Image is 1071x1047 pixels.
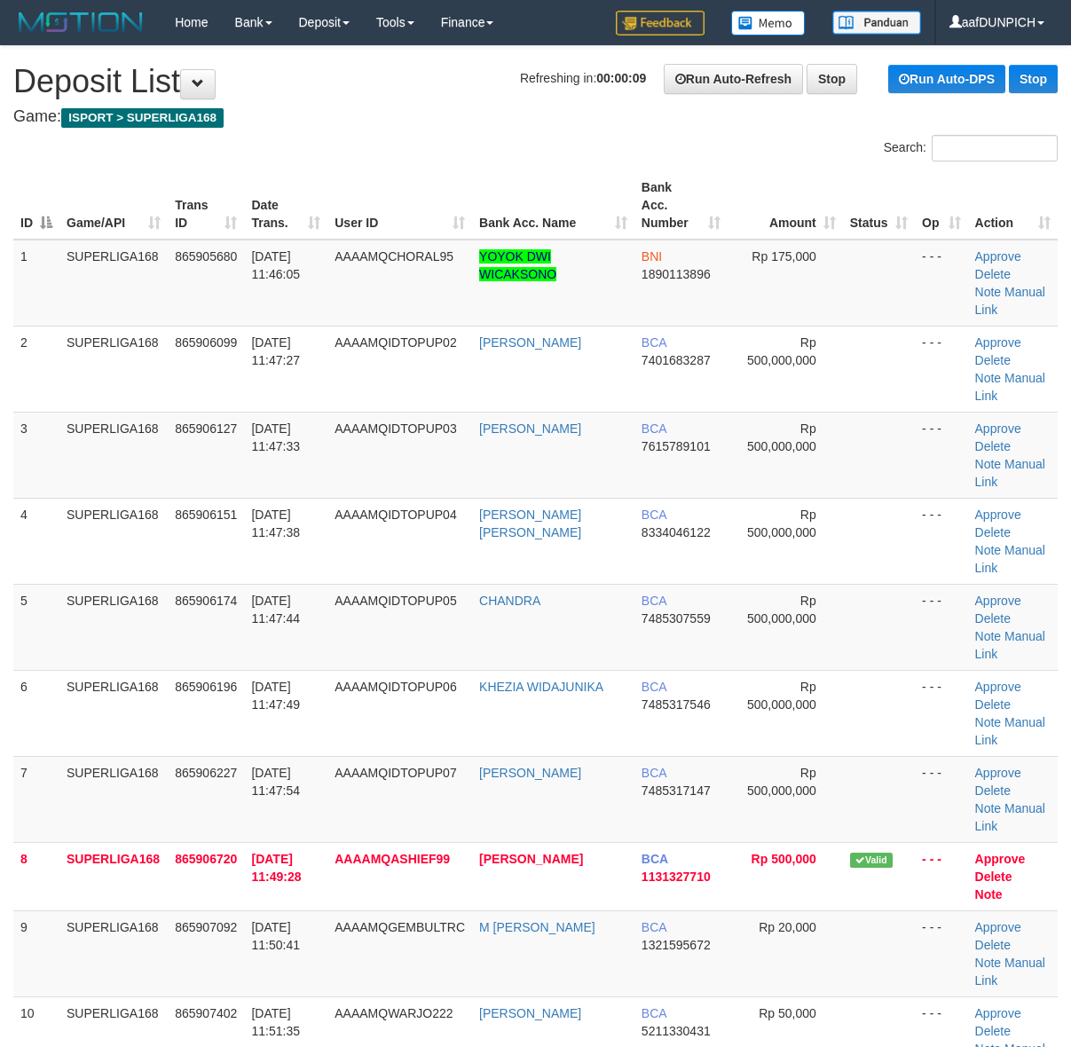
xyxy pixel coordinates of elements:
[642,611,711,626] span: Copy 7485307559 to clipboard
[335,249,453,264] span: AAAAMQCHORAL95
[642,335,666,350] span: BCA
[747,421,816,453] span: Rp 500,000,000
[975,938,1011,952] a: Delete
[975,715,1002,729] a: Note
[13,240,59,327] td: 1
[13,910,59,996] td: 9
[175,594,237,608] span: 865906174
[175,421,237,436] span: 865906127
[59,240,168,327] td: SUPERLIGA168
[335,680,456,694] span: AAAAMQIDTOPUP06
[251,508,300,539] span: [DATE] 11:47:38
[616,11,705,35] img: Feedback.jpg
[915,498,967,584] td: - - -
[642,249,662,264] span: BNI
[251,920,300,952] span: [DATE] 11:50:41
[975,956,1045,988] a: Manual Link
[975,285,1045,317] a: Manual Link
[244,171,327,240] th: Date Trans.: activate to sort column ascending
[59,412,168,498] td: SUPERLIGA168
[479,594,540,608] a: CHANDRA
[251,680,300,712] span: [DATE] 11:47:49
[759,1006,816,1020] span: Rp 50,000
[168,171,244,240] th: Trans ID: activate to sort column ascending
[642,421,666,436] span: BCA
[13,498,59,584] td: 4
[335,594,456,608] span: AAAAMQIDTOPUP05
[915,910,967,996] td: - - -
[13,756,59,842] td: 7
[335,766,456,780] span: AAAAMQIDTOPUP07
[251,594,300,626] span: [DATE] 11:47:44
[642,852,668,866] span: BCA
[59,326,168,412] td: SUPERLIGA168
[59,910,168,996] td: SUPERLIGA168
[968,171,1058,240] th: Action: activate to sort column ascending
[472,171,634,240] th: Bank Acc. Name: activate to sort column ascending
[975,594,1021,608] a: Approve
[596,71,646,85] strong: 00:00:09
[975,439,1011,453] a: Delete
[975,421,1021,436] a: Approve
[479,680,603,694] a: KHEZIA WIDAJUNIKA
[642,1006,666,1020] span: BCA
[13,108,1058,126] h4: Game:
[888,65,1005,93] a: Run Auto-DPS
[975,887,1003,901] a: Note
[759,920,816,934] span: Rp 20,000
[642,697,711,712] span: Copy 7485317546 to clipboard
[975,801,1002,815] a: Note
[664,64,803,94] a: Run Auto-Refresh
[747,594,816,626] span: Rp 500,000,000
[975,543,1002,557] a: Note
[59,171,168,240] th: Game/API: activate to sort column ascending
[850,853,893,868] span: Valid transaction
[731,11,806,35] img: Button%20Memo.svg
[975,629,1002,643] a: Note
[975,267,1011,281] a: Delete
[175,249,237,264] span: 865905680
[13,412,59,498] td: 3
[975,249,1021,264] a: Approve
[335,421,456,436] span: AAAAMQIDTOPUP03
[975,766,1021,780] a: Approve
[975,629,1045,661] a: Manual Link
[975,335,1021,350] a: Approve
[975,697,1011,712] a: Delete
[915,584,967,670] td: - - -
[747,766,816,798] span: Rp 500,000,000
[975,371,1002,385] a: Note
[975,543,1045,575] a: Manual Link
[642,783,711,798] span: Copy 7485317147 to clipboard
[747,680,816,712] span: Rp 500,000,000
[975,680,1021,694] a: Approve
[752,852,816,866] span: Rp 500,000
[479,508,581,539] a: [PERSON_NAME] [PERSON_NAME]
[642,870,711,884] span: Copy 1131327710 to clipboard
[975,371,1045,403] a: Manual Link
[13,326,59,412] td: 2
[642,267,711,281] span: Copy 1890113896 to clipboard
[59,498,168,584] td: SUPERLIGA168
[747,508,816,539] span: Rp 500,000,000
[975,611,1011,626] a: Delete
[335,1006,453,1020] span: AAAAMQWARJO222
[175,335,237,350] span: 865906099
[642,938,711,952] span: Copy 1321595672 to clipboard
[915,842,967,910] td: - - -
[13,171,59,240] th: ID: activate to sort column descending
[915,412,967,498] td: - - -
[915,240,967,327] td: - - -
[175,1006,237,1020] span: 865907402
[335,852,450,866] span: AAAAMQASHIEF99
[975,1006,1021,1020] a: Approve
[975,285,1002,299] a: Note
[884,135,1058,161] label: Search:
[975,801,1045,833] a: Manual Link
[642,680,666,694] span: BCA
[175,680,237,694] span: 865906196
[479,766,581,780] a: [PERSON_NAME]
[807,64,857,94] a: Stop
[479,335,581,350] a: [PERSON_NAME]
[327,171,472,240] th: User ID: activate to sort column ascending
